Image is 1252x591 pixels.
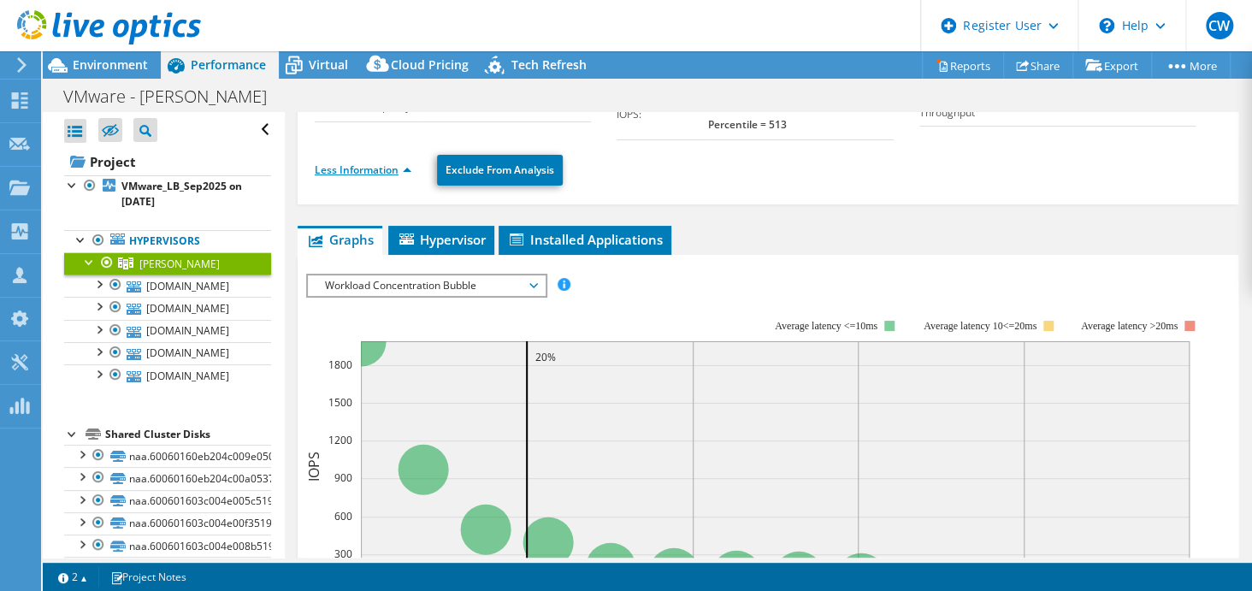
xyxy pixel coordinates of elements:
[64,175,271,213] a: VMware_LB_Sep2025 on [DATE]
[64,342,271,364] a: [DOMAIN_NAME]
[423,99,464,114] b: 8.00 GiB
[511,56,587,73] span: Tech Refresh
[64,320,271,342] a: [DOMAIN_NAME]
[1081,320,1178,332] text: Average latency >20ms
[334,470,352,485] text: 900
[1099,18,1114,33] svg: \n
[316,275,536,296] span: Workload Concentration Bubble
[708,97,875,132] b: 986 at [GEOGRAPHIC_DATA], 95th Percentile = 513
[437,155,563,186] a: Exclude From Analysis
[64,297,271,319] a: [DOMAIN_NAME]
[64,252,271,275] a: Leighton Buzzard
[64,445,271,467] a: naa.60060160eb204c009e05045d0e525e69
[334,509,352,523] text: 600
[105,424,271,445] div: Shared Cluster Disks
[309,56,348,73] span: Virtual
[56,87,293,106] h1: VMware - [PERSON_NAME]
[507,231,663,248] span: Installed Applications
[391,56,469,73] span: Cloud Pricing
[775,320,877,332] tspan: Average latency <=10ms
[328,395,352,410] text: 1500
[1003,52,1073,79] a: Share
[64,467,271,489] a: naa.60060160eb204c00a053795ca1cc2a33
[139,257,220,271] span: [PERSON_NAME]
[1206,12,1233,39] span: CW
[73,56,148,73] span: Environment
[924,320,1036,332] tspan: Average latency 10<=20ms
[64,275,271,297] a: [DOMAIN_NAME]
[1151,52,1231,79] a: More
[617,106,708,123] label: IOPS:
[121,179,242,209] b: VMware_LB_Sep2025 on [DATE]
[64,557,271,579] a: naa.60060160eb204c005ff9035d0d942376
[328,433,352,447] text: 1200
[64,535,271,557] a: naa.600601603c004e008b519b64f05bdf59
[304,452,323,482] text: IOPS
[397,231,486,248] span: Hypervisor
[46,566,99,588] a: 2
[64,364,271,387] a: [DOMAIN_NAME]
[306,231,374,248] span: Graphs
[315,163,411,177] a: Less Information
[334,547,352,561] text: 300
[64,490,271,512] a: naa.600601603c004e005c519b649751e689
[191,56,266,73] span: Performance
[1072,52,1152,79] a: Export
[64,512,271,535] a: naa.600601603c004e00f3519b6479d77900
[64,230,271,252] a: Hypervisors
[328,358,352,372] text: 1800
[535,350,556,364] text: 20%
[64,148,271,175] a: Project
[922,52,1004,79] a: Reports
[98,566,198,588] a: Project Notes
